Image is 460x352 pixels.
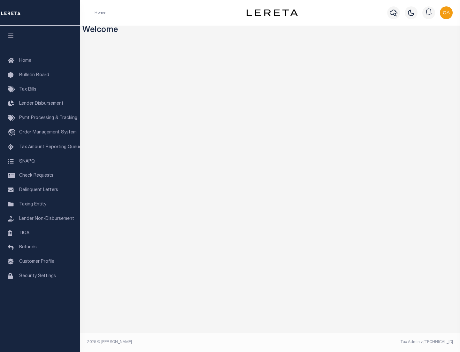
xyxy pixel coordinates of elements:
span: TIQA [19,231,29,235]
div: Tax Admin v.[TECHNICAL_ID] [275,339,453,345]
span: Customer Profile [19,260,54,264]
span: Check Requests [19,173,53,178]
i: travel_explore [8,129,18,137]
img: logo-dark.svg [247,9,298,16]
span: Refunds [19,245,37,250]
img: svg+xml;base64,PHN2ZyB4bWxucz0iaHR0cDovL3d3dy53My5vcmcvMjAwMC9zdmciIHBvaW50ZXItZXZlbnRzPSJub25lIi... [440,6,453,19]
span: Bulletin Board [19,73,49,77]
span: Security Settings [19,274,56,278]
span: Lender Disbursement [19,101,64,106]
span: Tax Bills [19,87,36,92]
h3: Welcome [82,26,458,36]
span: Home [19,59,31,63]
div: 2025 © [PERSON_NAME]. [82,339,270,345]
span: Pymt Processing & Tracking [19,116,77,120]
span: Order Management System [19,130,77,135]
span: Tax Amount Reporting Queue [19,145,81,149]
span: SNAPQ [19,159,35,164]
span: Taxing Entity [19,202,46,207]
li: Home [95,10,105,16]
span: Lender Non-Disbursement [19,217,74,221]
span: Delinquent Letters [19,188,58,192]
